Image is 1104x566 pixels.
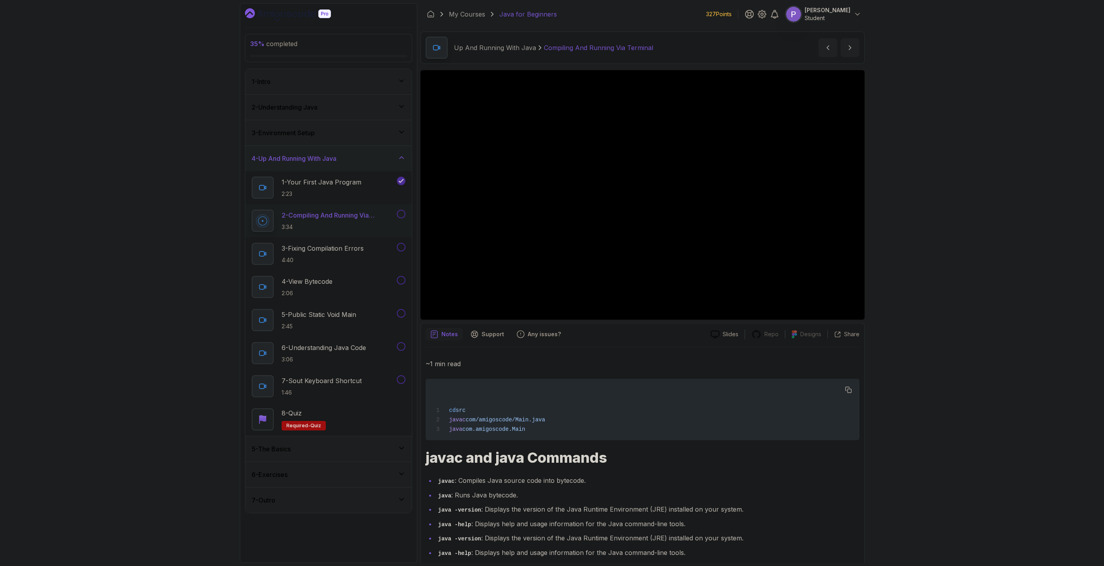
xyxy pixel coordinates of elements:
[426,358,859,369] p: ~1 min read
[250,40,297,48] span: completed
[499,9,557,19] p: Java for Beginners
[449,417,465,423] span: javac
[436,504,859,515] li: : Displays the version of the Java Runtime Environment (JRE) installed on your system.
[245,95,412,120] button: 2-Understanding Java
[282,310,356,319] p: 5 - Public Static Void Main
[704,330,745,339] a: Slides
[282,343,366,352] p: 6 - Understanding Java Code
[252,210,405,232] button: 2-Compiling And Running Via Terminal3:34
[252,154,336,163] h3: 4 - Up And Running With Java
[426,450,859,465] h1: javac and java Commands
[252,342,405,364] button: 6-Understanding Java Code3:06
[528,330,561,338] p: Any issues?
[252,243,405,265] button: 3-Fixing Compilation Errors4:40
[282,289,333,297] p: 2:06
[786,7,801,22] img: user profile image
[436,518,859,530] li: : Displays help and usage information for the Java command-line tools.
[482,330,504,338] p: Support
[436,547,859,559] li: : Displays help and usage information for the Java command-line tools.
[449,9,485,19] a: My Courses
[786,6,861,22] button: user profile image[PERSON_NAME]Student
[438,521,471,528] code: java -help
[436,475,859,486] li: : Compiles Java source code into bytecode.
[282,190,361,198] p: 2:23
[282,244,364,253] p: 3 - Fixing Compilation Errors
[841,38,859,57] button: next content
[456,407,465,413] span: src
[449,407,456,413] span: cd
[245,436,412,462] button: 5-The Basics
[282,356,366,363] p: 3:06
[282,322,356,330] p: 2:45
[426,328,463,341] button: notes button
[282,210,395,220] p: 2 - Compiling And Running Via Terminal
[449,426,462,432] span: java
[252,495,275,505] h3: 7 - Outro
[282,389,362,397] p: 1:46
[252,276,405,298] button: 4-View Bytecode2:06
[544,43,653,52] p: Compiling And Running Via Terminal
[245,146,412,171] button: 4-Up And Running With Java
[805,6,850,14] p: [PERSON_NAME]
[245,462,412,487] button: 6-Exercises
[436,532,859,544] li: : Displays the version of the Java Runtime Environment (JRE) installed on your system.
[438,478,455,484] code: javac
[282,277,333,286] p: 4 - View Bytecode
[800,330,821,338] p: Designs
[805,14,850,22] p: Student
[245,488,412,513] button: 7-Outro
[252,177,405,199] button: 1-Your First Java Program2:23
[250,40,265,48] span: 35 %
[286,423,310,429] span: Required-
[436,490,859,501] li: : Runs Java bytecode.
[310,423,321,429] span: quiz
[466,417,545,423] span: com/amigoscode/Main.java
[466,328,509,341] button: Support button
[282,223,395,231] p: 3:34
[252,102,318,112] h3: 2 - Understanding Java
[252,375,405,397] button: 7-Sout Keyboard Shortcut1:46
[438,536,481,542] code: java -version
[764,330,779,338] p: Repo
[252,470,288,479] h3: 6 - Exercises
[438,550,471,557] code: java -help
[420,70,865,320] iframe: 3 - Compiling and Running via Terminal
[706,10,732,18] p: 327 Points
[282,376,362,385] p: 7 - Sout Keyboard Shortcut
[828,330,859,338] button: Share
[245,8,349,21] a: Dashboard
[252,309,405,331] button: 5-Public Static Void Main2:45
[441,330,458,338] p: Notes
[438,507,481,513] code: java -version
[252,77,271,86] h3: 1 - Intro
[512,328,566,341] button: Feedback button
[454,43,536,52] p: Up And Running With Java
[282,256,364,264] p: 4:40
[438,493,452,499] code: java
[462,426,525,432] span: com.amigoscode.Main
[818,38,837,57] button: previous content
[245,69,412,94] button: 1-Intro
[723,330,738,338] p: Slides
[282,408,302,418] p: 8 - Quiz
[844,330,859,338] p: Share
[252,408,405,430] button: 8-QuizRequired-quiz
[252,128,315,138] h3: 3 - Environment Setup
[245,120,412,145] button: 3-Environment Setup
[427,10,435,18] a: Dashboard
[1055,517,1104,554] iframe: chat widget
[252,444,291,454] h3: 5 - The Basics
[282,177,361,187] p: 1 - Your First Java Program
